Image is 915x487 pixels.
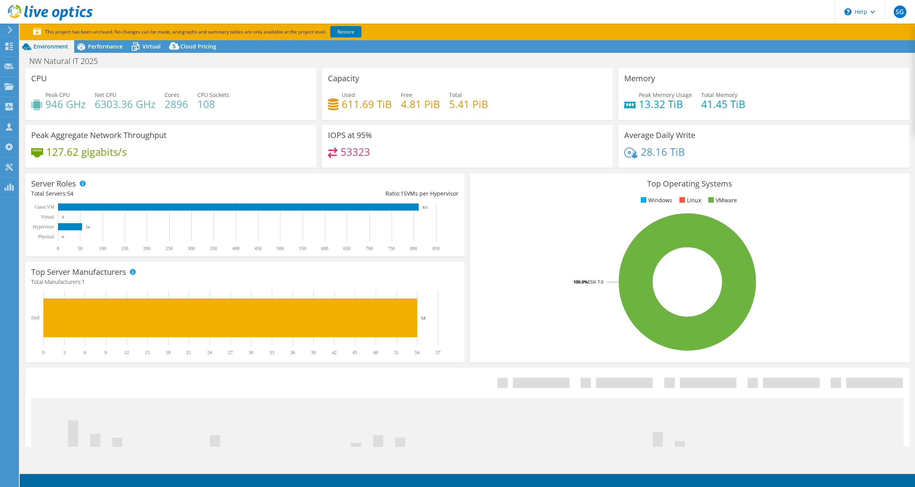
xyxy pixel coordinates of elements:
[269,350,274,355] text: 33
[45,91,70,99] span: Peak CPU
[449,91,462,99] span: Total
[35,204,54,210] text: Guest VM
[197,91,229,99] span: CPU Sockets
[95,91,116,99] span: Net CPU
[423,205,428,209] text: 811
[401,91,412,99] span: Free
[342,91,355,99] span: Used
[373,350,378,355] text: 48
[78,246,82,251] text: 50
[401,100,440,108] h4: 4.81 PiB
[41,214,54,220] text: Virtual
[105,350,107,355] text: 9
[121,246,128,251] text: 150
[432,246,440,251] text: 850
[31,74,47,83] h3: CPU
[63,350,65,355] text: 3
[232,246,240,251] text: 400
[86,225,90,229] text: 54
[82,278,85,285] span: 1
[145,350,150,355] text: 15
[245,189,459,198] div: Ratio: VMs per Hypervisor
[342,100,392,108] h4: 611.69 TiB
[62,235,64,239] text: 0
[62,215,64,219] text: 0
[277,246,284,251] text: 500
[95,100,155,108] h4: 6303.36 GHz
[328,131,372,140] h3: IOPS at 95%
[42,350,45,355] text: 0
[701,91,737,99] span: Total Memory
[99,246,106,251] text: 100
[299,246,306,251] text: 550
[180,43,216,50] span: Cloud Pricing
[88,43,123,50] span: Performance
[124,350,129,355] text: 12
[343,246,350,251] text: 650
[207,350,212,355] text: 24
[330,26,361,37] a: Restore
[400,190,407,197] span: 15
[165,91,180,99] span: Cores
[449,100,488,108] h4: 5.41 PiB
[410,246,417,251] text: 800
[573,279,588,285] tspan: 100.0%
[254,246,262,251] text: 450
[639,196,672,205] li: Windows
[33,224,54,230] text: Hypervisor
[186,350,191,355] text: 21
[31,131,167,140] h3: Peak Aggregate Network Throughput
[31,278,458,286] h4: Total Manufacturers:
[188,246,195,251] text: 300
[624,131,695,140] h3: Average Daily Write
[34,43,68,50] span: Environment
[165,100,188,108] h4: 2896
[624,74,655,83] h3: Memory
[641,147,685,156] h4: 28.16 TiB
[33,28,420,36] p: This project has been archived. No changes can be made, and graphs and summary tables are only av...
[639,91,692,99] span: Peak Memory Usage
[31,189,245,198] div: Total Servers:
[166,246,173,251] text: 250
[142,43,161,50] span: Virtual
[352,350,357,355] text: 45
[701,100,745,108] h4: 41.45 TiB
[436,350,440,355] text: 57
[706,196,737,205] li: VMware
[639,100,692,108] h4: 13.32 TiB
[366,246,373,251] text: 700
[328,74,359,83] h3: Capacity
[415,350,419,355] text: 54
[588,279,603,285] tspan: ESXi 7.0
[844,8,851,15] svg: \n
[677,196,701,205] li: Linux
[26,57,110,65] h1: NW Natural IT 2025
[197,100,229,108] h4: 108
[311,350,316,355] text: 39
[38,234,54,239] text: Physical
[228,350,233,355] text: 27
[166,350,170,355] text: 18
[394,350,399,355] text: 51
[84,350,86,355] text: 6
[290,350,295,355] text: 36
[321,246,328,251] text: 600
[476,179,903,188] h3: Top Operating Systems
[421,315,426,320] text: 54
[31,315,39,321] text: Dell
[210,246,217,251] text: 350
[31,179,76,188] h3: Server Roles
[57,246,59,251] text: 0
[894,6,906,18] span: SG
[388,246,395,251] text: 750
[31,268,126,276] h3: Top Server Manufacturers
[45,100,86,108] h4: 946 GHz
[67,190,73,197] span: 54
[341,147,370,156] h4: 53323
[46,147,127,156] h4: 127.62 gigabits/s
[249,350,253,355] text: 30
[332,350,337,355] text: 42
[143,246,150,251] text: 200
